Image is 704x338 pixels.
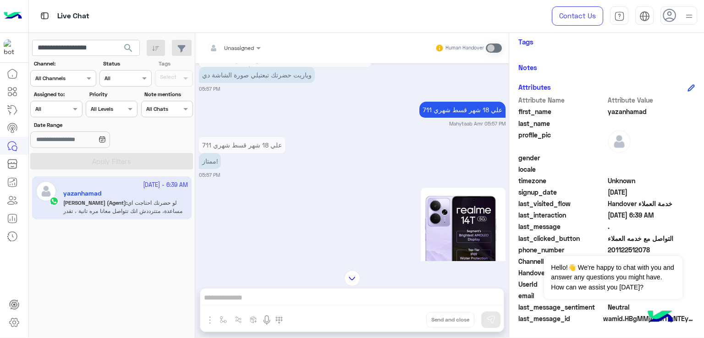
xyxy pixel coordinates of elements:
span: ChannelId [518,256,606,266]
span: null [608,153,695,163]
span: 2025-09-16T03:48:39.021Z [608,187,695,197]
p: Live Chat [57,10,89,22]
span: locale [518,164,606,174]
span: last_interaction [518,210,606,220]
span: phone_number [518,245,606,255]
p: 16/9/2025, 5:57 PM [199,67,315,83]
span: last_message_id [518,314,601,323]
img: defaultAdmin.png [608,130,631,153]
label: Note mentions [144,90,192,98]
span: first_name [518,107,606,116]
label: Status [103,60,150,68]
span: 0 [608,302,695,312]
label: Date Range [34,121,137,129]
button: search [117,40,140,60]
img: 1403182699927242 [4,39,20,56]
img: tab [614,11,625,22]
span: Hello!👋 We're happy to chat with you and answer any questions you might have. How can we assist y... [544,256,682,299]
span: . [608,222,695,231]
label: Channel: [34,60,95,68]
small: 05:57 PM [199,85,220,93]
span: UserId [518,279,606,289]
small: Mahytaab Amr 05:57 PM [449,120,506,127]
span: HandoverOn [518,268,606,278]
h6: Attributes [518,83,551,91]
span: yazanhamad [608,107,695,116]
span: last_visited_flow [518,199,606,208]
small: 05:57 PM [199,171,220,179]
label: Assigned to: [34,90,81,98]
span: wamid.HBgMMjAxMTIyNTEyMDc4FQIAEhggQUMxNEJENEEzQzM1MzY5NzAyNzUxMEM5QTgyNzhCQUUA [603,314,695,323]
span: last_message_sentiment [518,302,606,312]
span: 2025-09-17T03:39:18.676Z [608,210,695,220]
span: Handover خدمة العملاء [608,199,695,208]
button: Send and close [426,312,474,327]
span: التواصل مع خدمه العملاء [608,234,695,243]
p: 16/9/2025, 5:57 PM [199,153,221,169]
img: hulul-logo.png [644,301,676,333]
img: tab [39,10,50,22]
img: tab [639,11,650,22]
p: 16/9/2025, 5:57 PM [419,102,506,118]
span: timezone [518,176,606,185]
span: null [608,164,695,174]
span: profile_pic [518,130,606,151]
span: Attribute Name [518,95,606,105]
img: aW1hZ2UucG5n.png [421,188,505,299]
label: Priority [89,90,137,98]
span: Unassigned [224,44,254,51]
h6: Tags [518,38,695,46]
span: last_name [518,119,606,128]
span: last_clicked_button [518,234,606,243]
span: Attribute Value [608,95,695,105]
img: Logo [4,6,22,26]
span: last_message [518,222,606,231]
p: 16/9/2025, 5:57 PM [199,137,285,153]
a: tab [610,6,628,26]
a: Contact Us [552,6,603,26]
span: Unknown [608,176,695,185]
small: Human Handover [445,44,484,52]
img: scroll [344,270,360,286]
button: Apply Filters [30,153,193,169]
span: gender [518,153,606,163]
span: signup_date [518,187,606,197]
img: profile [683,11,695,22]
span: email [518,291,606,300]
h6: Notes [518,63,537,71]
span: search [123,43,134,54]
